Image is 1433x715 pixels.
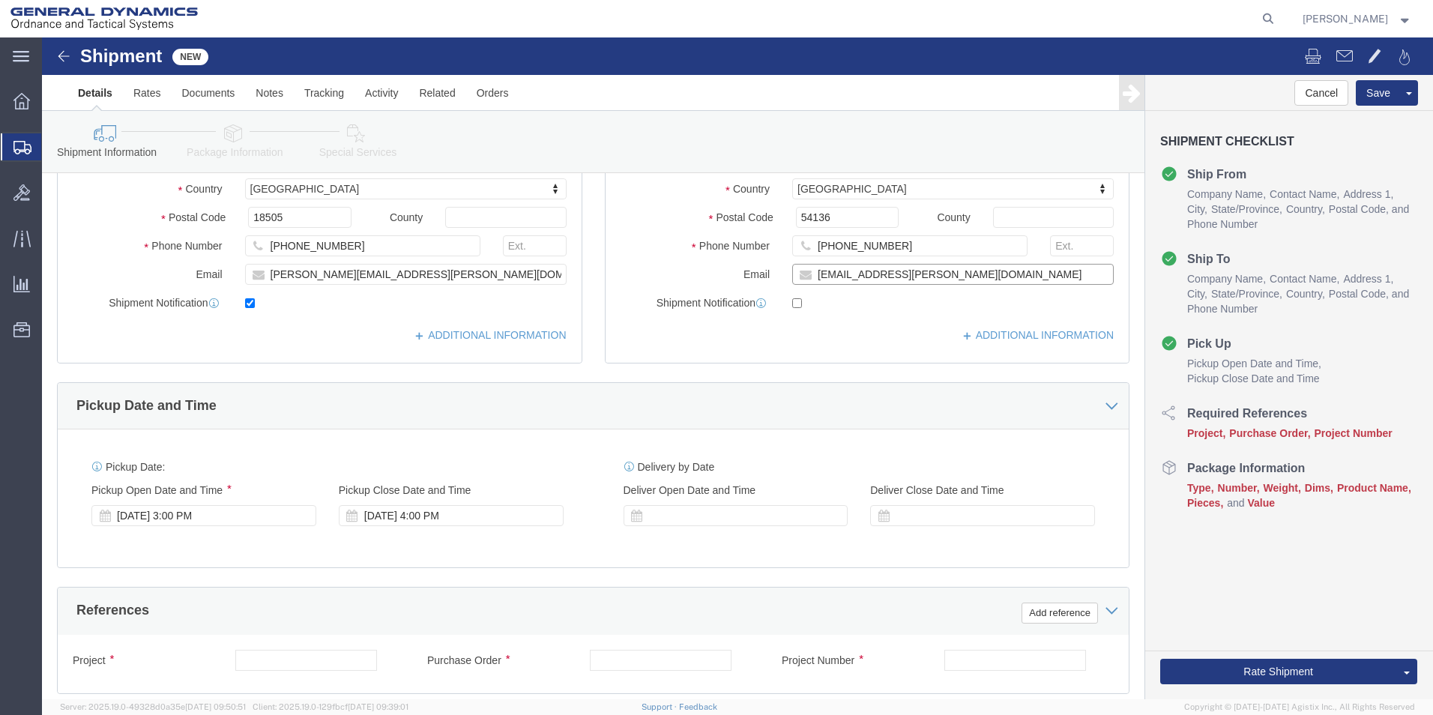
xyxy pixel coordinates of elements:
button: [PERSON_NAME] [1302,10,1413,28]
span: [DATE] 09:50:51 [185,702,246,711]
span: [DATE] 09:39:01 [348,702,408,711]
span: Server: 2025.19.0-49328d0a35e [60,702,246,711]
span: Client: 2025.19.0-129fbcf [253,702,408,711]
span: Copyright © [DATE]-[DATE] Agistix Inc., All Rights Reserved [1184,701,1415,714]
img: logo [10,7,198,30]
a: Feedback [679,702,717,711]
a: Support [642,702,679,711]
span: Britney Atkins [1303,10,1388,27]
iframe: FS Legacy Container [42,37,1433,699]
